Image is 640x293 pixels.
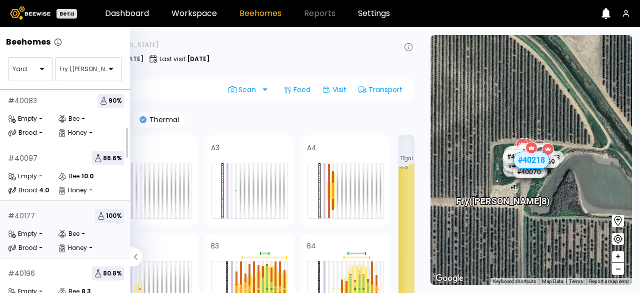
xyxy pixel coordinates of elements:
[39,187,49,193] div: 4.0
[159,56,209,62] p: Last visit :
[105,10,149,18] a: Dashboard
[615,263,621,275] span: –
[318,82,350,98] div: Visit
[400,156,413,161] span: 17 gal
[569,278,583,284] a: Terms (opens in new tab)
[304,10,335,18] span: Reports
[239,10,281,18] a: Beehomes
[89,187,92,193] div: -
[10,7,50,20] img: Beewise logo
[58,185,87,195] div: Honey
[8,243,37,253] div: Brood
[171,10,217,18] a: Workspace
[456,185,549,206] div: Fry ([PERSON_NAME] 8)
[97,94,124,108] span: 90 %
[612,263,624,275] button: –
[81,231,85,237] div: -
[515,164,547,177] div: # 40310
[589,278,629,284] a: Report a map error
[228,86,259,94] span: Scan
[354,82,406,98] div: Transport
[121,55,143,63] b: [DATE]
[433,272,466,285] img: Google
[433,272,466,285] a: Open this area in Google Maps (opens a new window)
[92,151,124,165] span: 86.6 %
[81,173,93,179] div: 10.0
[39,130,42,136] div: -
[89,245,92,251] div: -
[58,128,87,138] div: Honey
[81,116,85,122] div: -
[6,38,50,46] p: Beehomes
[307,242,316,249] h4: B4
[8,212,35,219] div: # 40177
[279,82,314,98] div: Feed
[39,245,42,251] div: -
[542,278,563,285] button: Map Data
[513,151,549,168] div: # 40218
[187,55,209,63] b: [DATE]
[526,155,558,168] div: # 40369
[211,144,219,151] h4: A3
[58,114,79,124] div: Bee
[8,128,37,138] div: Brood
[39,116,42,122] div: -
[89,130,92,136] div: -
[39,231,42,237] div: -
[615,250,621,263] span: +
[8,97,37,104] div: # 40083
[612,251,624,263] button: +
[8,171,37,181] div: Empty
[8,229,37,239] div: Empty
[58,229,79,239] div: Bee
[8,114,37,124] div: Empty
[8,155,37,162] div: # 40097
[8,185,37,195] div: Brood
[502,149,534,162] div: # 40328
[211,242,219,249] h4: B3
[358,10,390,18] a: Settings
[513,165,545,178] div: # 40070
[58,243,87,253] div: Honey
[95,209,124,223] span: 100 %
[307,144,316,151] h4: A4
[146,116,179,123] p: Thermal
[8,270,35,277] div: # 40196
[58,171,79,181] div: Bee
[56,9,77,19] div: Beta
[502,152,534,165] div: # 40177
[92,266,124,280] span: 80.8 %
[493,278,536,285] button: Keyboard shortcuts
[532,151,564,164] div: # 40323
[39,173,42,179] div: -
